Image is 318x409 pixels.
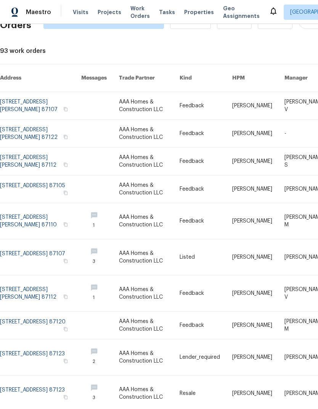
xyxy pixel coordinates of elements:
[226,148,278,175] td: [PERSON_NAME]
[173,64,226,92] th: Kind
[113,92,174,120] td: AAA Homes & Construction LLC
[113,275,174,312] td: AAA Homes & Construction LLC
[113,203,174,239] td: AAA Homes & Construction LLC
[62,106,69,113] button: Copy Address
[73,8,88,16] span: Visits
[75,64,113,92] th: Messages
[113,120,174,148] td: AAA Homes & Construction LLC
[98,8,121,16] span: Projects
[62,293,69,300] button: Copy Address
[226,120,278,148] td: [PERSON_NAME]
[173,92,226,120] td: Feedback
[62,358,69,364] button: Copy Address
[226,92,278,120] td: [PERSON_NAME]
[113,339,174,376] td: AAA Homes & Construction LLC
[226,275,278,312] td: [PERSON_NAME]
[113,239,174,275] td: AAA Homes & Construction LLC
[173,148,226,175] td: Feedback
[226,203,278,239] td: [PERSON_NAME]
[130,5,150,20] span: Work Orders
[226,239,278,275] td: [PERSON_NAME]
[173,339,226,376] td: Lender_required
[26,8,51,16] span: Maestro
[113,148,174,175] td: AAA Homes & Construction LLC
[113,312,174,339] td: AAA Homes & Construction LLC
[62,161,69,168] button: Copy Address
[159,10,175,15] span: Tasks
[173,203,226,239] td: Feedback
[62,134,69,140] button: Copy Address
[173,239,226,275] td: Listed
[226,339,278,376] td: [PERSON_NAME]
[62,258,69,264] button: Copy Address
[226,64,278,92] th: HPM
[223,5,260,20] span: Geo Assignments
[62,394,69,401] button: Copy Address
[226,175,278,203] td: [PERSON_NAME]
[184,8,214,16] span: Properties
[113,175,174,203] td: AAA Homes & Construction LLC
[226,312,278,339] td: [PERSON_NAME]
[173,120,226,148] td: Feedback
[62,189,69,196] button: Copy Address
[113,64,174,92] th: Trade Partner
[62,326,69,333] button: Copy Address
[173,275,226,312] td: Feedback
[173,312,226,339] td: Feedback
[173,175,226,203] td: Feedback
[62,221,69,228] button: Copy Address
